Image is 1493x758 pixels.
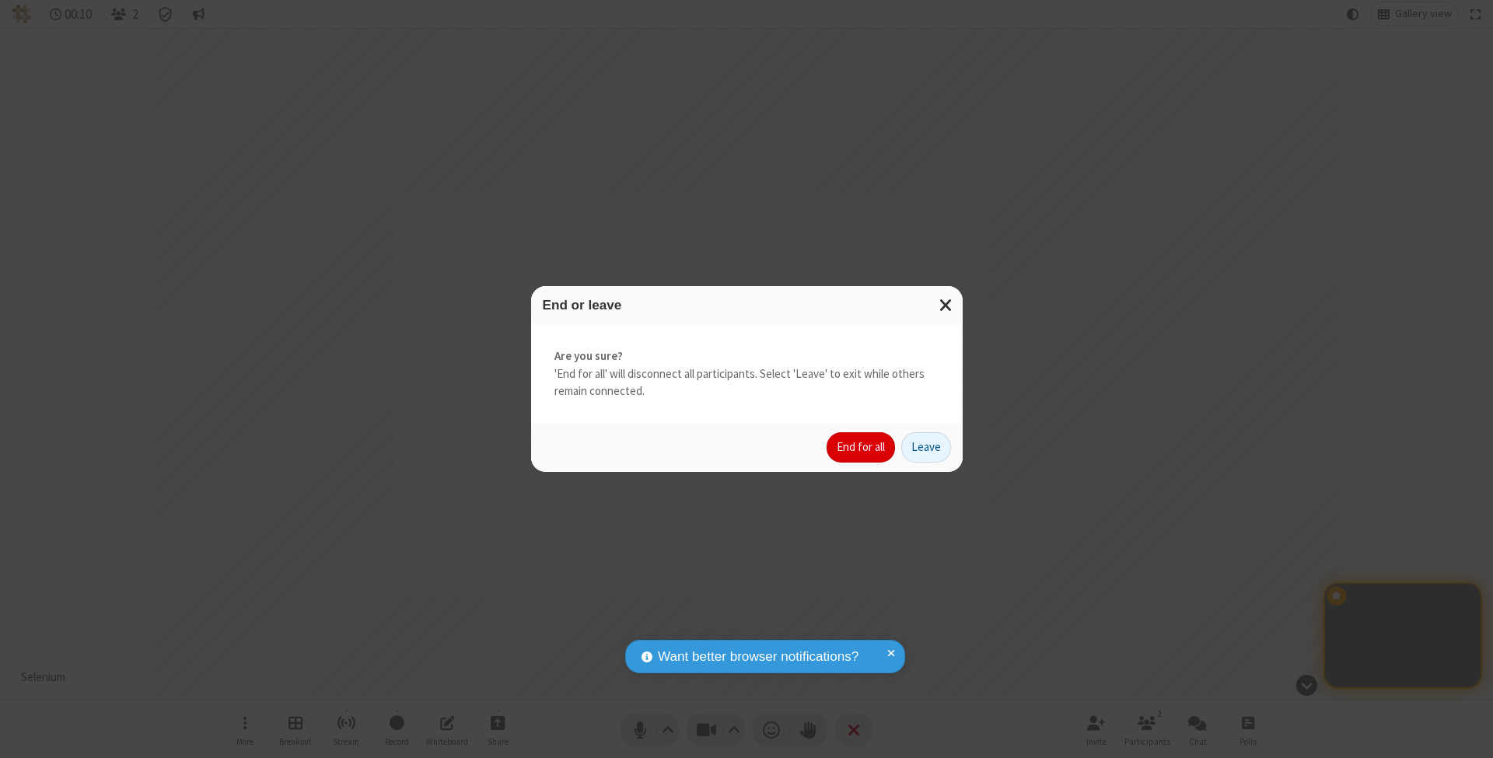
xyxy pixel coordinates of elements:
[901,432,951,463] button: Leave
[827,432,895,463] button: End for all
[930,286,963,324] button: Close modal
[531,324,963,424] div: 'End for all' will disconnect all participants. Select 'Leave' to exit while others remain connec...
[658,647,858,667] span: Want better browser notifications?
[554,348,939,365] strong: Are you sure?
[543,298,951,313] h3: End or leave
